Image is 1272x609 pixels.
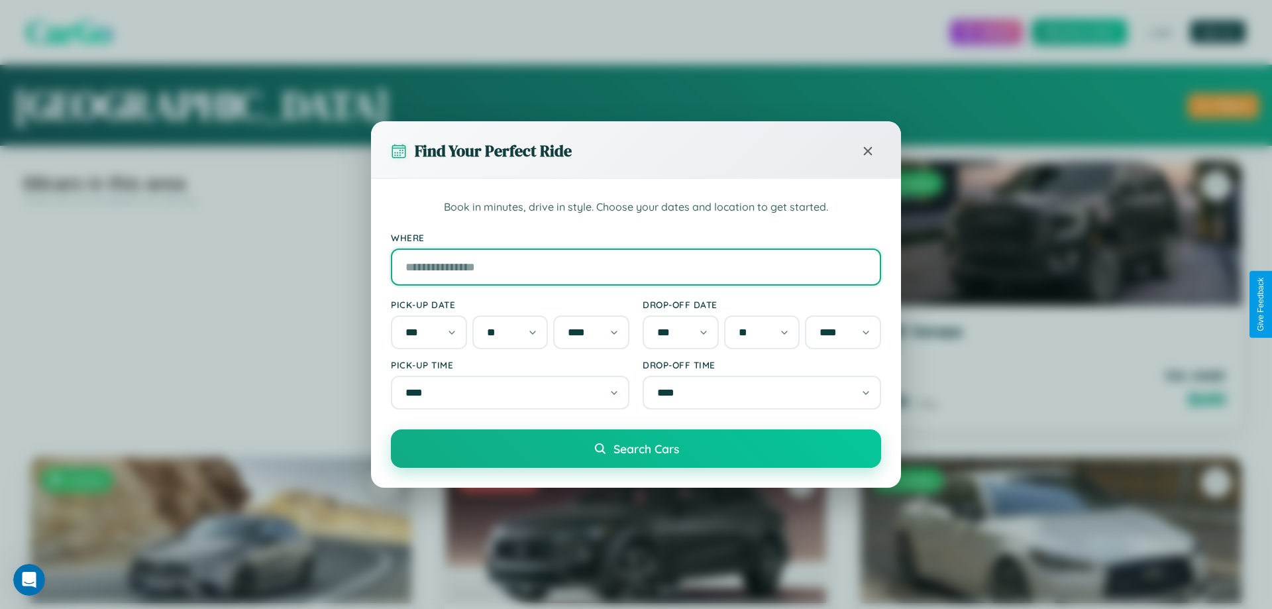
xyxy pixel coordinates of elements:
label: Drop-off Date [643,299,881,310]
label: Pick-up Date [391,299,629,310]
label: Drop-off Time [643,359,881,370]
span: Search Cars [613,441,679,456]
h3: Find Your Perfect Ride [415,140,572,162]
label: Where [391,232,881,243]
button: Search Cars [391,429,881,468]
label: Pick-up Time [391,359,629,370]
p: Book in minutes, drive in style. Choose your dates and location to get started. [391,199,881,216]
